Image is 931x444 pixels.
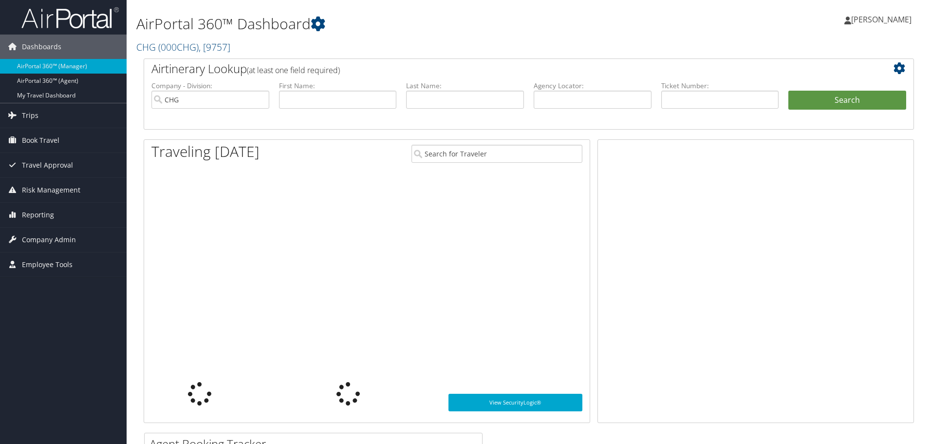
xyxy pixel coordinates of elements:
label: Agency Locator: [534,81,652,91]
button: Search [788,91,906,110]
span: Reporting [22,203,54,227]
label: Last Name: [406,81,524,91]
label: Ticket Number: [661,81,779,91]
span: ( 000CHG ) [158,40,199,54]
label: Company - Division: [151,81,269,91]
label: First Name: [279,81,397,91]
span: Trips [22,103,38,128]
a: View SecurityLogic® [448,394,582,411]
h2: Airtinerary Lookup [151,60,842,77]
a: [PERSON_NAME] [844,5,921,34]
a: CHG [136,40,230,54]
span: [PERSON_NAME] [851,14,912,25]
span: Travel Approval [22,153,73,177]
span: (at least one field required) [247,65,340,76]
h1: Traveling [DATE] [151,141,260,162]
span: Employee Tools [22,252,73,277]
h1: AirPortal 360™ Dashboard [136,14,660,34]
span: Company Admin [22,228,76,252]
span: Dashboards [22,35,61,59]
span: Risk Management [22,178,80,202]
img: airportal-logo.png [21,6,119,29]
span: Book Travel [22,128,59,153]
input: Search for Traveler [411,145,582,163]
span: , [ 9757 ] [199,40,230,54]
